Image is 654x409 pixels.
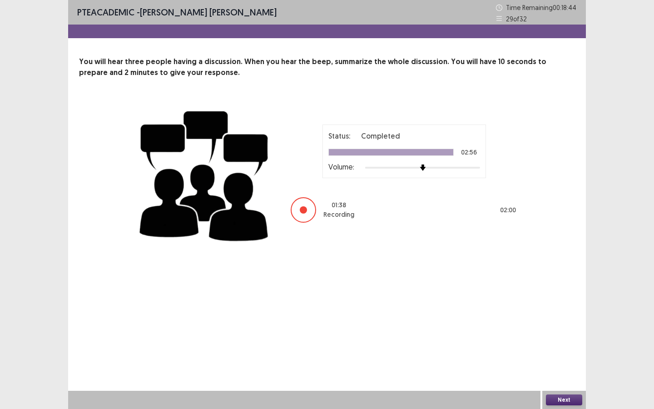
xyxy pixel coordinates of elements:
button: Next [546,394,582,405]
p: Completed [361,130,400,141]
p: Recording [323,210,354,219]
p: Volume: [328,161,354,172]
p: 29 of 32 [506,14,527,24]
p: 02 : 00 [500,205,516,215]
p: Status: [328,130,350,141]
img: arrow-thumb [420,165,426,171]
p: 02:56 [461,149,477,155]
p: You will hear three people having a discussion. When you hear the beep, summarize the whole discu... [79,56,575,78]
p: 01 : 38 [332,200,346,210]
img: group-discussion [136,100,272,249]
span: PTE academic [77,6,134,18]
p: - [PERSON_NAME] [PERSON_NAME] [77,5,277,19]
p: Time Remaining 00 : 18 : 44 [506,3,577,12]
